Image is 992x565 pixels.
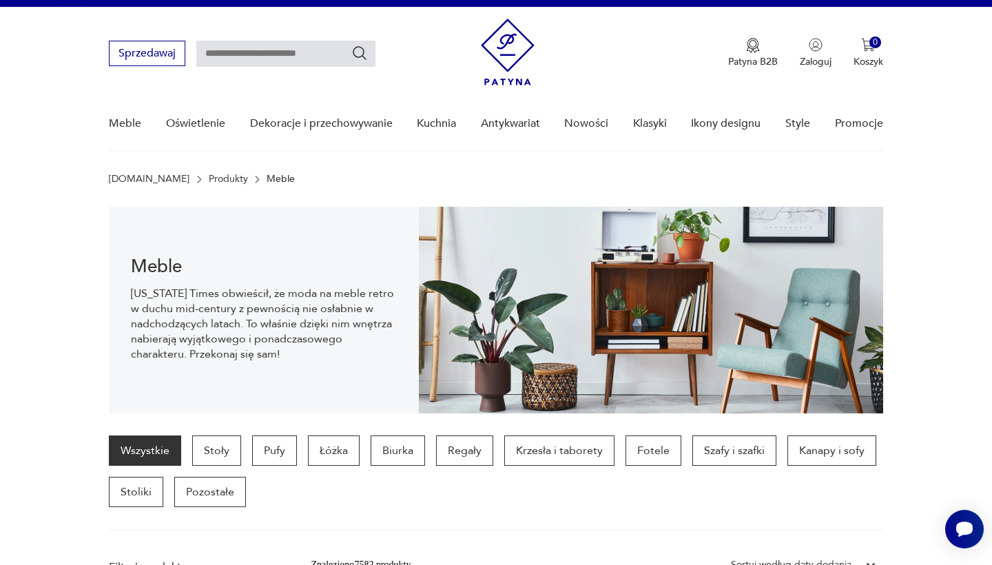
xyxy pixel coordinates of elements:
a: Kanapy i sofy [787,435,876,466]
img: Ikonka użytkownika [809,38,823,52]
img: Ikona koszyka [861,38,875,52]
h1: Meble [131,258,396,275]
img: Patyna - sklep z meblami i dekoracjami vintage [481,19,535,85]
a: Krzesła i taborety [504,435,614,466]
p: Patyna B2B [728,55,778,68]
a: Pozostałe [174,477,246,507]
a: Antykwariat [481,97,540,150]
img: Ikona medalu [746,38,760,53]
a: Stoły [192,435,241,466]
a: Style [785,97,810,150]
p: Zaloguj [800,55,831,68]
img: Meble [419,207,883,413]
a: Produkty [209,174,248,185]
a: Stoliki [109,477,163,507]
button: Zaloguj [800,38,831,68]
p: Meble [267,174,295,185]
a: Meble [109,97,141,150]
a: Regały [436,435,493,466]
iframe: Smartsupp widget button [945,510,984,548]
a: Biurka [371,435,425,466]
button: Sprzedawaj [109,41,185,66]
button: 0Koszyk [854,38,883,68]
a: Nowości [564,97,608,150]
a: Łóżka [308,435,360,466]
button: Patyna B2B [728,38,778,68]
a: Ikona medaluPatyna B2B [728,38,778,68]
a: Promocje [835,97,883,150]
a: Kuchnia [417,97,456,150]
p: [US_STATE] Times obwieścił, że moda na meble retro w duchu mid-century z pewnością nie osłabnie w... [131,286,396,362]
a: Fotele [626,435,681,466]
a: Dekoracje i przechowywanie [250,97,393,150]
a: Oświetlenie [166,97,225,150]
a: Szafy i szafki [692,435,776,466]
a: Sprzedawaj [109,50,185,59]
p: Koszyk [854,55,883,68]
a: Wszystkie [109,435,181,466]
a: Ikony designu [691,97,761,150]
div: 0 [869,37,881,48]
a: [DOMAIN_NAME] [109,174,189,185]
button: Szukaj [351,45,368,61]
a: Pufy [252,435,297,466]
a: Klasyki [633,97,667,150]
